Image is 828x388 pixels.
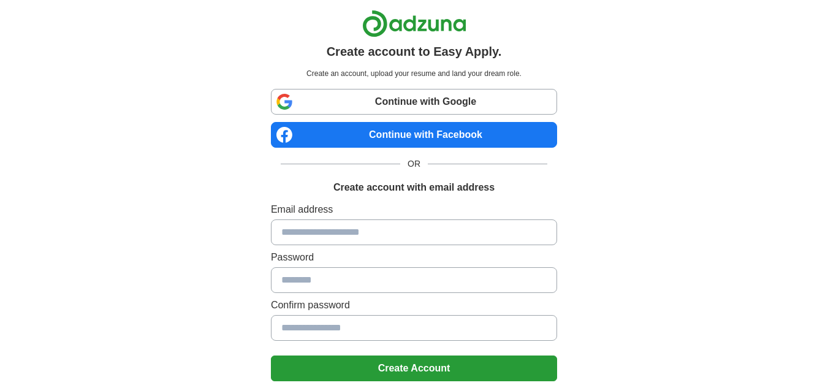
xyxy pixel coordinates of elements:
button: Create Account [271,356,557,381]
h1: Create account to Easy Apply. [327,42,502,61]
a: Continue with Google [271,89,557,115]
img: Adzuna logo [362,10,466,37]
a: Continue with Facebook [271,122,557,148]
h1: Create account with email address [333,180,495,195]
label: Password [271,250,557,265]
span: OR [400,158,428,170]
label: Email address [271,202,557,217]
p: Create an account, upload your resume and land your dream role. [273,68,555,79]
label: Confirm password [271,298,557,313]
